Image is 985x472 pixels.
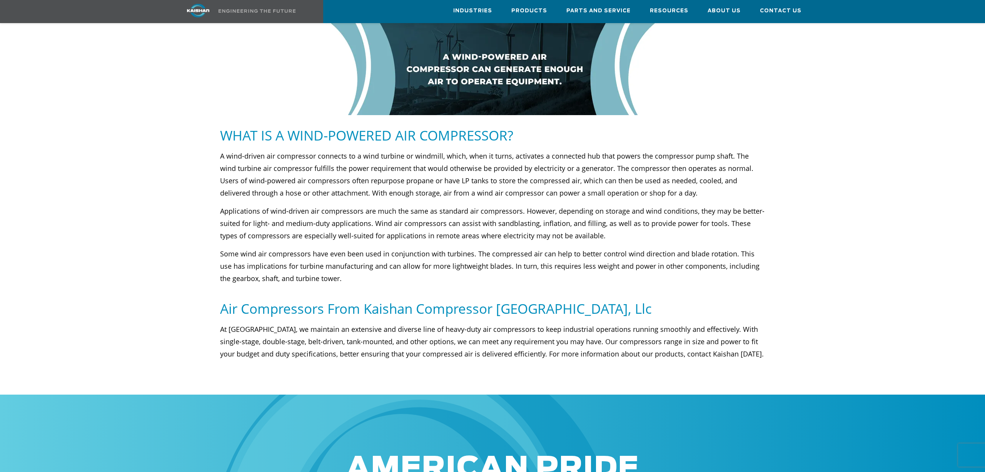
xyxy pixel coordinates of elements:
[650,7,688,15] span: Resources
[219,9,295,13] img: Engineering the future
[325,19,660,115] img: Wind-Powered Air Compressors
[566,0,631,21] a: Parts and Service
[169,4,227,17] img: kaishan logo
[511,0,547,21] a: Products
[708,7,741,15] span: About Us
[453,7,492,15] span: Industries
[220,150,765,199] p: A wind-driven air compressor connects to a wind turbine or windmill, which, when it turns, activa...
[650,0,688,21] a: Resources
[566,7,631,15] span: Parts and Service
[453,0,492,21] a: Industries
[220,248,765,285] p: Some wind air compressors have even been used in conjunction with turbines. The compressed air ca...
[760,7,801,15] span: Contact Us
[220,300,765,317] h5: Air Compressors From Kaishan Compressor [GEOGRAPHIC_DATA], Llc
[760,0,801,21] a: Contact Us
[220,127,765,144] h5: What Is A Wind-Powered Air Compressor?
[220,205,765,242] p: Applications of wind-driven air compressors are much the same as standard air compressors. Howeve...
[511,7,547,15] span: Products
[220,323,765,360] p: At [GEOGRAPHIC_DATA], we maintain an extensive and diverse line of heavy-duty air compressors to ...
[708,0,741,21] a: About Us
